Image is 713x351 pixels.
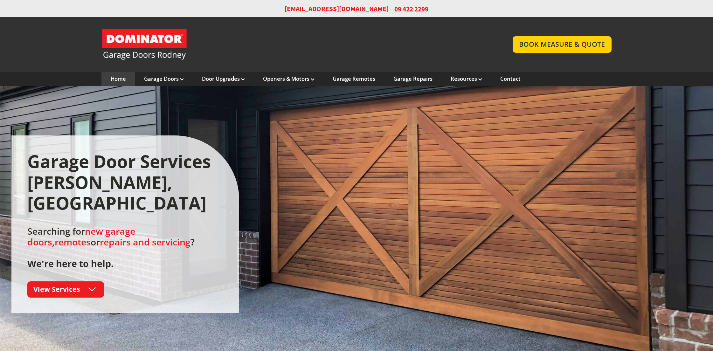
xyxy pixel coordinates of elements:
[451,75,482,82] a: Resources
[27,281,104,298] a: View Services
[111,75,126,82] a: Home
[500,75,521,82] a: Contact
[333,75,375,82] a: Garage Remotes
[513,36,612,52] a: BOOK MEASURE & QUOTE
[27,258,114,270] strong: We're here to help.
[202,75,245,82] a: Door Upgrades
[263,75,315,82] a: Openers & Motors
[100,236,190,248] a: repairs and servicing
[285,4,389,14] a: [EMAIL_ADDRESS][DOMAIN_NAME]
[55,236,91,248] a: remotes
[27,226,223,269] h2: Searching for , or ?
[27,151,223,214] h1: Garage Door Services [PERSON_NAME], [GEOGRAPHIC_DATA]
[393,75,433,82] a: Garage Repairs
[394,4,428,14] span: 09 422 2299
[101,29,500,60] a: Garage Door and Secure Access Solutions homepage
[33,285,80,294] span: View Services
[27,225,135,248] a: new garage doors
[144,75,184,82] a: Garage Doors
